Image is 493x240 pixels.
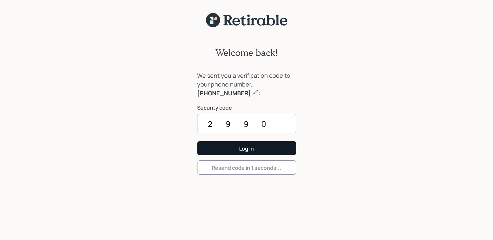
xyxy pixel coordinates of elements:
[197,104,296,111] label: Security code
[212,164,281,171] div: Resend code in 1 seconds...
[197,114,296,133] input: ••••
[197,160,296,174] button: Resend code in 1 seconds...
[197,71,296,98] div: We sent you a verification code to your phone number, :
[239,145,254,152] div: Log In
[197,89,251,97] b: [PHONE_NUMBER]
[197,141,296,155] button: Log In
[215,47,278,58] h2: Welcome back!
